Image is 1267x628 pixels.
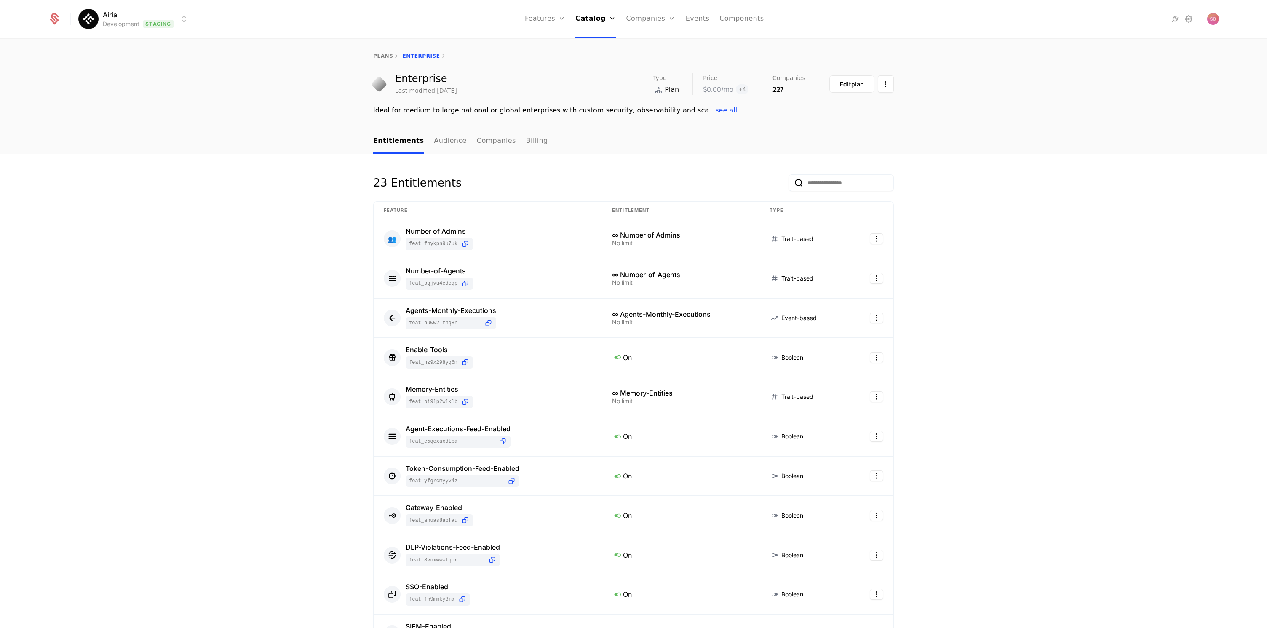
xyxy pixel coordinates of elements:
[395,86,457,95] div: Last modified [DATE]
[409,517,457,524] span: feat_ANUAs8APFau
[373,174,462,191] div: 23 Entitlements
[526,129,548,154] a: Billing
[870,391,883,402] button: Select action
[384,230,401,247] div: 👥
[653,75,666,81] span: Type
[612,470,749,481] div: On
[665,85,679,95] span: Plan
[870,233,883,244] button: Select action
[781,551,803,559] span: Boolean
[1184,14,1194,24] a: Settings
[781,472,803,480] span: Boolean
[406,583,470,590] div: SSO-Enabled
[395,74,457,84] div: Enterprise
[373,129,548,154] ul: Choose Sub Page
[373,53,393,59] a: plans
[1207,13,1219,25] img: Svetoslav Dodev
[78,9,99,29] img: Airia
[409,557,484,564] span: feat_8vNxWwwTQPR
[781,393,813,401] span: Trait-based
[715,106,737,114] span: see all
[406,544,500,551] div: DLP-Violations-Feed-Enabled
[759,202,849,219] th: Type
[781,235,813,243] span: Trait-based
[373,129,894,154] nav: Main
[406,346,473,353] div: Enable-Tools
[103,10,117,20] span: Airia
[612,398,749,404] div: No limit
[736,84,748,94] span: + 4
[406,267,473,274] div: Number-of-Agents
[781,314,817,322] span: Event-based
[612,319,749,325] div: No limit
[612,589,749,600] div: On
[870,510,883,521] button: Select action
[870,431,883,442] button: Select action
[781,590,803,599] span: Boolean
[870,273,883,284] button: Select action
[409,438,495,445] span: feat_e5qCxaxdLBA
[434,129,467,154] a: Audience
[612,232,749,238] div: ∞ Number of Admins
[409,359,457,366] span: feat_HZ9X298YQ6M
[612,271,749,278] div: ∞ Number-of-Agents
[703,84,733,94] div: $0.00 /mo
[612,240,749,246] div: No limit
[409,280,457,287] span: feat_bgjvu4EDcQp
[81,10,189,28] button: Select environment
[406,465,519,472] div: Token-Consumption-Feed-Enabled
[406,425,511,432] div: Agent-Executions-Feed-Enabled
[612,311,749,318] div: ∞ Agents-Monthly-Executions
[409,398,457,405] span: feat_Bi9Lp2WLKLB
[612,352,749,363] div: On
[612,390,749,396] div: ∞ Memory-Entities
[870,589,883,600] button: Select action
[781,353,803,362] span: Boolean
[781,432,803,441] span: Boolean
[406,228,473,235] div: Number of Admins
[477,129,516,154] a: Companies
[703,75,717,81] span: Price
[602,202,759,219] th: Entitlement
[781,511,803,520] span: Boolean
[409,478,504,484] span: feat_YFgrCMYyV4Z
[612,280,749,286] div: No limit
[373,105,894,115] div: Ideal for medium to large national or global enterprises with custom security, observability and ...
[772,75,805,81] span: Companies
[103,20,139,28] div: Development
[612,510,749,521] div: On
[406,307,496,314] div: Agents-Monthly-Executions
[409,241,457,247] span: feat_FnyKpn9u7uK
[373,129,424,154] a: Entitlements
[1207,13,1219,25] button: Open user button
[374,202,602,219] th: Feature
[409,596,454,603] span: feat_FH9MmKy3MA
[878,75,894,93] button: Select action
[409,320,481,326] span: feat_HUww2LFnQ8H
[870,352,883,363] button: Select action
[612,431,749,442] div: On
[870,550,883,561] button: Select action
[870,470,883,481] button: Select action
[406,386,473,393] div: Memory-Entities
[781,274,813,283] span: Trait-based
[870,313,883,323] button: Select action
[612,549,749,560] div: On
[143,20,174,28] span: Staging
[840,80,864,88] div: Edit plan
[829,75,874,93] button: Editplan
[772,84,805,94] div: 227
[406,504,473,511] div: Gateway-Enabled
[1170,14,1180,24] a: Integrations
